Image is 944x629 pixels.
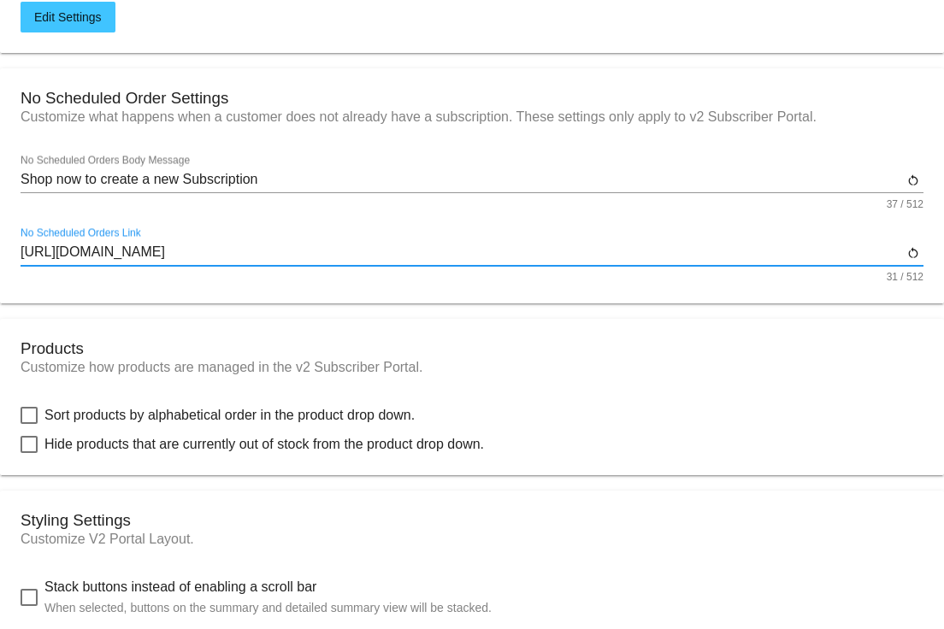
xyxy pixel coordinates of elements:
[44,577,492,618] span: Stack buttons instead of enabling a scroll bar
[44,434,484,455] span: Hide products that are currently out of stock from the product drop down.
[887,272,923,284] mat-hint: 31 / 512
[21,244,903,260] input: No Scheduled Orders Link
[21,339,923,358] h3: Products
[21,109,923,125] p: Customize what happens when a customer does not already have a subscription. These settings only ...
[21,511,923,530] h3: Styling Settings
[21,532,923,547] p: Customize V2 Portal Layout.
[906,245,920,261] mat-icon: restart_alt
[21,89,923,108] h3: No Scheduled Order Settings
[21,172,903,187] input: No Scheduled Orders Body Message
[903,169,923,190] button: Reset to default value
[44,405,415,426] span: Sort products by alphabetical order in the product drop down.
[21,2,115,32] button: Edit Settings
[44,597,492,618] p: When selected, buttons on the summary and detailed summary view will be stacked.
[21,360,923,375] p: Customize how products are managed in the v2 Subscriber Portal.
[906,173,920,188] mat-icon: restart_alt
[903,242,923,262] button: Reset to default value
[887,199,923,211] mat-hint: 37 / 512
[34,10,102,24] span: Edit Settings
